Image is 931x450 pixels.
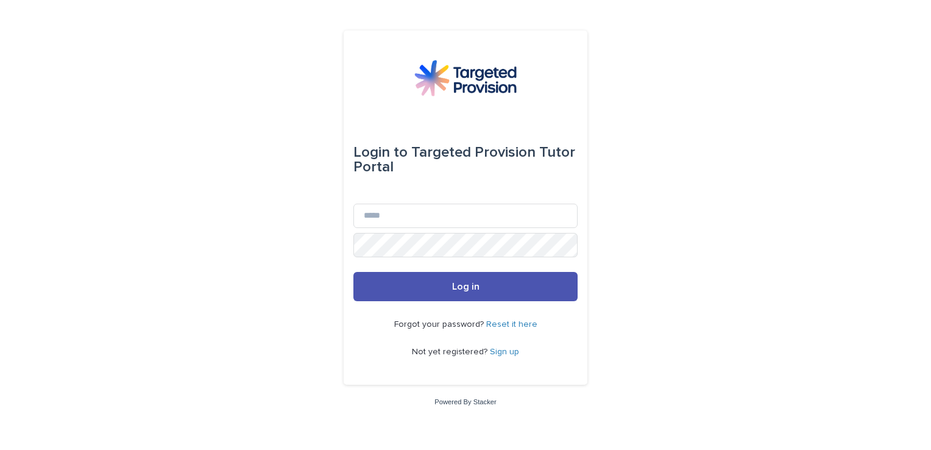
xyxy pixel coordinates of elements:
[353,272,578,301] button: Log in
[486,320,537,329] a: Reset it here
[434,398,496,405] a: Powered By Stacker
[490,348,519,356] a: Sign up
[452,282,480,291] span: Log in
[353,145,408,160] span: Login to
[394,320,486,329] span: Forgot your password?
[412,348,490,356] span: Not yet registered?
[414,60,517,96] img: M5nRWzHhSzIhMunXDL62
[353,135,578,184] div: Targeted Provision Tutor Portal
